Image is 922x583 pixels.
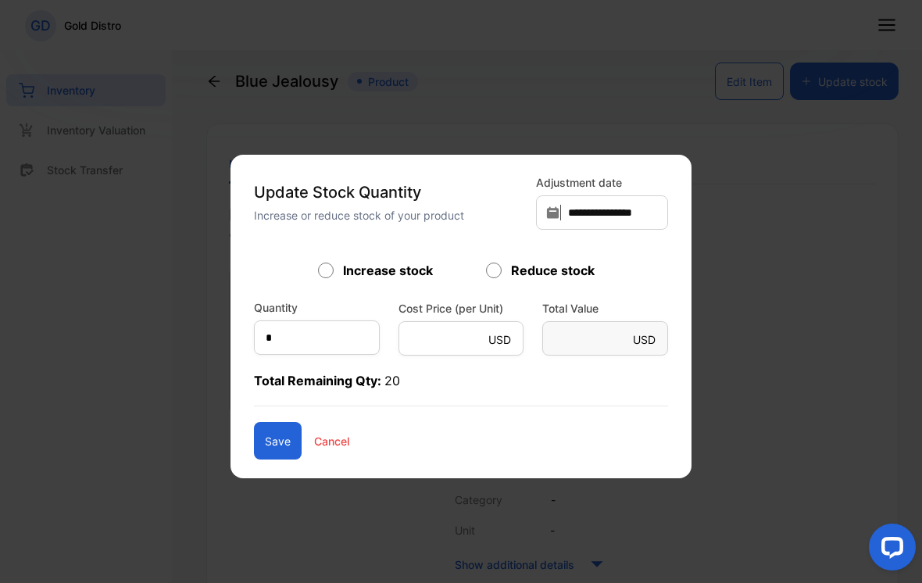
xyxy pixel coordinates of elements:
button: Save [254,422,302,460]
label: Cost Price (per Unit) [398,300,524,317]
label: Total Value [542,300,668,317]
p: Cancel [314,433,349,449]
iframe: LiveChat chat widget [856,517,922,583]
p: Increase or reduce stock of your product [254,207,527,224]
span: 20 [384,373,400,388]
label: Reduce stock [511,261,595,280]
label: Increase stock [343,261,433,280]
p: Total Remaining Qty: [254,371,668,406]
label: Adjustment date [536,174,668,191]
label: Quantity [254,299,298,316]
p: Update Stock Quantity [254,181,527,204]
p: USD [633,331,656,348]
p: USD [488,331,511,348]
